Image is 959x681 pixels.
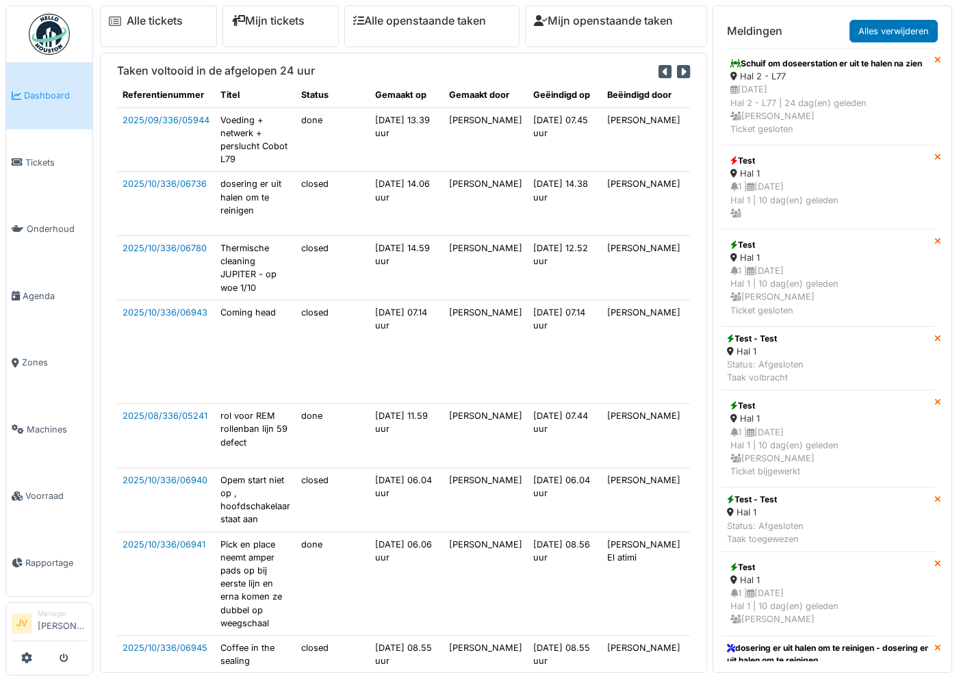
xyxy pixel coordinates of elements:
[296,532,370,635] td: done
[534,14,673,27] a: Mijn openstaande taken
[727,519,804,545] div: Status: Afgesloten Taak toegewezen
[123,307,207,318] a: 2025/10/336/06943
[123,539,205,550] a: 2025/10/336/06941
[721,48,934,145] a: Schuif om doseerstation er uit te halen na zien Hal 2 - L77 [DATE]Hal 2 - L77 | 24 dag(en) gelede...
[370,467,444,532] td: [DATE] 06.04 uur
[528,172,602,236] td: [DATE] 14.38 uur
[370,404,444,468] td: [DATE] 11.59 uur
[730,239,925,251] div: Test
[215,300,296,403] td: Coming head
[528,404,602,468] td: [DATE] 07.44 uur
[22,356,87,369] span: Zones
[296,107,370,172] td: done
[117,64,315,77] h6: Taken voltooid in de afgelopen 24 uur
[6,263,92,330] a: Agenda
[730,251,925,264] div: Hal 1
[730,83,925,136] div: [DATE] Hal 2 - L77 | 24 dag(en) geleden [PERSON_NAME] Ticket gesloten
[123,243,207,253] a: 2025/10/336/06780
[721,552,934,636] a: Test Hal 1 1 |[DATE]Hal 1 | 10 dag(en) geleden [PERSON_NAME]
[24,89,87,102] span: Dashboard
[231,14,305,27] a: Mijn tickets
[528,107,602,172] td: [DATE] 07.45 uur
[444,83,528,107] th: Gemaakt door
[370,107,444,172] td: [DATE] 13.39 uur
[444,467,528,532] td: [PERSON_NAME]
[27,222,87,235] span: Onderhoud
[296,467,370,532] td: closed
[370,172,444,236] td: [DATE] 14.06 uur
[370,532,444,635] td: [DATE] 06.06 uur
[215,404,296,468] td: rol voor REM rollenban lijn 59 defect
[370,83,444,107] th: Gemaakt op
[444,404,528,468] td: [PERSON_NAME]
[296,404,370,468] td: done
[12,608,87,641] a: JV Manager[PERSON_NAME]
[444,236,528,300] td: [PERSON_NAME]
[29,14,70,55] img: Badge_color-CXgf-gQk.svg
[721,326,934,391] a: Test - Test Hal 1 Status: AfgeslotenTaak volbracht
[730,264,925,317] div: 1 | [DATE] Hal 1 | 10 dag(en) geleden [PERSON_NAME] Ticket gesloten
[602,107,686,172] td: [PERSON_NAME]
[117,83,215,107] th: Referentienummer
[215,467,296,532] td: Opem start niet op , hoofdschakelaar staat aan
[296,83,370,107] th: Status
[686,107,760,172] td: n/a
[528,83,602,107] th: Geëindigd op
[25,556,87,569] span: Rapportage
[730,180,925,220] div: 1 | [DATE] Hal 1 | 10 dag(en) geleden
[6,329,92,396] a: Zones
[296,236,370,300] td: closed
[686,532,760,635] td: n/a
[444,172,528,236] td: [PERSON_NAME]
[730,167,925,180] div: Hal 1
[23,290,87,303] span: Agenda
[444,532,528,635] td: [PERSON_NAME]
[127,14,183,27] a: Alle tickets
[6,463,92,530] a: Voorraad
[721,390,934,487] a: Test Hal 1 1 |[DATE]Hal 1 | 10 dag(en) geleden [PERSON_NAME]Ticket bijgewerkt
[602,532,686,635] td: [PERSON_NAME] El atimi
[215,172,296,236] td: dosering er uit halen om te reinigen
[730,70,925,83] div: Hal 2 - L77
[6,62,92,129] a: Dashboard
[686,236,760,300] td: [DATE] 08.57 uur
[123,115,209,125] a: 2025/09/336/05944
[528,467,602,532] td: [DATE] 06.04 uur
[215,236,296,300] td: Thermische cleaning JUPITER - op woe 1/10
[444,300,528,403] td: [PERSON_NAME]
[38,608,87,638] li: [PERSON_NAME]
[602,300,686,403] td: [PERSON_NAME]
[730,426,925,478] div: 1 | [DATE] Hal 1 | 10 dag(en) geleden [PERSON_NAME] Ticket bijgewerkt
[6,129,92,196] a: Tickets
[730,412,925,425] div: Hal 1
[6,396,92,463] a: Machines
[6,530,92,597] a: Rapportage
[730,574,925,587] div: Hal 1
[528,300,602,403] td: [DATE] 07.14 uur
[686,404,760,468] td: n/a
[123,643,207,653] a: 2025/10/336/06945
[296,172,370,236] td: closed
[686,83,760,107] th: Gesloten op
[727,506,804,519] div: Hal 1
[602,467,686,532] td: [PERSON_NAME]
[602,83,686,107] th: Beëindigd door
[727,333,804,345] div: Test - Test
[123,411,207,421] a: 2025/08/336/05241
[27,423,87,436] span: Machines
[123,475,207,485] a: 2025/10/336/06940
[215,532,296,635] td: Pick en place neemt amper pads op bij eerste lijn en erna komen ze dubbel op weegschaal
[730,400,925,412] div: Test
[727,493,804,506] div: Test - Test
[444,107,528,172] td: [PERSON_NAME]
[721,145,934,229] a: Test Hal 1 1 |[DATE]Hal 1 | 10 dag(en) geleden
[25,156,87,169] span: Tickets
[353,14,486,27] a: Alle openstaande taken
[25,489,87,502] span: Voorraad
[602,172,686,236] td: [PERSON_NAME]
[730,587,925,626] div: 1 | [DATE] Hal 1 | 10 dag(en) geleden [PERSON_NAME]
[849,20,938,42] a: Alles verwijderen
[730,561,925,574] div: Test
[602,236,686,300] td: [PERSON_NAME]
[727,642,929,667] div: dosering er uit halen om te reinigen - dosering er uit halen om te reinigen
